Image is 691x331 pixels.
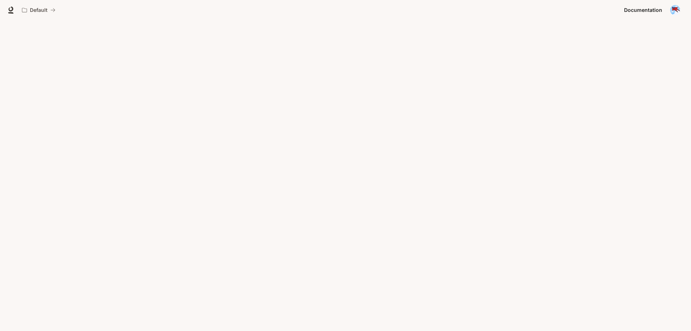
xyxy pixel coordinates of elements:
button: All workspaces [19,3,59,17]
img: User avatar [670,5,680,15]
button: User avatar [668,3,682,17]
a: Documentation [621,3,665,17]
span: Documentation [624,6,662,15]
p: Default [30,7,48,13]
